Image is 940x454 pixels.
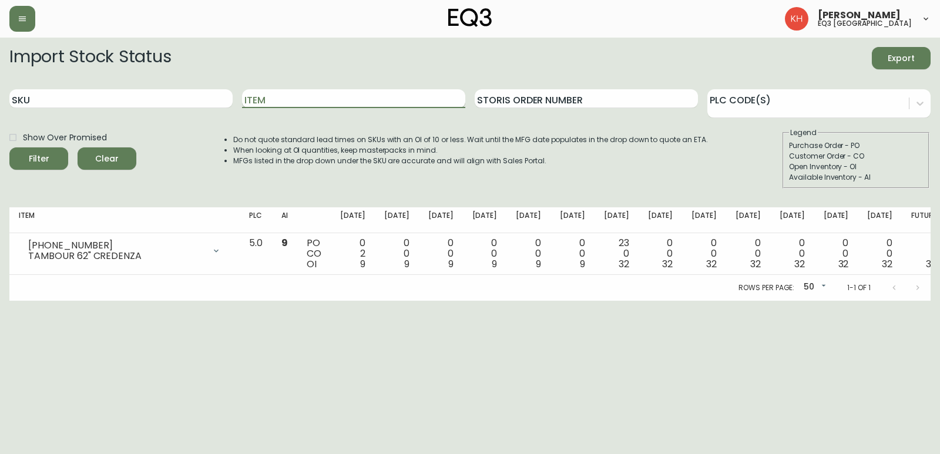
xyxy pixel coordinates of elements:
span: 9 [360,257,365,271]
div: 0 0 [780,238,805,270]
div: Open Inventory - OI [789,162,923,172]
span: Export [881,51,921,66]
li: When looking at OI quantities, keep masterpacks in mind. [233,145,708,156]
span: 32 [662,257,673,271]
img: 6bce50593809ea0ae37ab3ec28db6a8b [785,7,808,31]
div: TAMBOUR 62" CREDENZA [28,251,204,261]
button: Export [872,47,931,69]
span: OI [307,257,317,271]
th: [DATE] [814,207,858,233]
div: 0 0 [648,238,673,270]
div: 23 0 [604,238,629,270]
span: 9 [281,236,288,250]
span: 32 [882,257,892,271]
th: [DATE] [506,207,550,233]
div: 0 0 [472,238,498,270]
span: 9 [448,257,454,271]
th: [DATE] [419,207,463,233]
th: [DATE] [858,207,902,233]
div: 0 2 [340,238,365,270]
div: Purchase Order - PO [789,140,923,151]
img: logo [448,8,492,27]
th: [DATE] [770,207,814,233]
button: Filter [9,147,68,170]
div: [PHONE_NUMBER] [28,240,204,251]
div: 0 0 [867,238,892,270]
div: 0 0 [516,238,541,270]
li: Do not quote standard lead times on SKUs with an OI of 10 or less. Wait until the MFG date popula... [233,134,708,145]
li: MFGs listed in the drop down under the SKU are accurate and will align with Sales Portal. [233,156,708,166]
span: Show Over Promised [23,132,107,144]
div: 0 0 [911,238,936,270]
span: 9 [580,257,585,271]
p: Rows per page: [738,283,794,293]
div: 0 0 [384,238,409,270]
span: 9 [492,257,497,271]
th: AI [272,207,297,233]
span: 9 [404,257,409,271]
th: PLC [240,207,272,233]
td: 5.0 [240,233,272,275]
span: 32 [794,257,805,271]
div: 0 0 [428,238,454,270]
div: 0 0 [560,238,585,270]
span: 32 [619,257,629,271]
span: 9 [536,257,541,271]
th: [DATE] [550,207,595,233]
div: [PHONE_NUMBER]TAMBOUR 62" CREDENZA [19,238,230,264]
button: Clear [78,147,136,170]
h5: eq3 [GEOGRAPHIC_DATA] [818,20,912,27]
div: Customer Order - CO [789,151,923,162]
th: [DATE] [595,207,639,233]
span: Clear [87,152,127,166]
legend: Legend [789,127,818,138]
th: [DATE] [331,207,375,233]
h2: Import Stock Status [9,47,171,69]
th: [DATE] [639,207,683,233]
div: 50 [799,278,828,297]
th: [DATE] [726,207,770,233]
th: [DATE] [463,207,507,233]
span: [PERSON_NAME] [818,11,901,20]
div: 0 0 [691,238,717,270]
th: [DATE] [682,207,726,233]
div: 0 0 [736,238,761,270]
div: Available Inventory - AI [789,172,923,183]
span: 32 [750,257,761,271]
span: 32 [926,257,936,271]
div: PO CO [307,238,321,270]
th: [DATE] [375,207,419,233]
th: Item [9,207,240,233]
p: 1-1 of 1 [847,283,871,293]
span: 32 [838,257,849,271]
div: 0 0 [824,238,849,270]
span: 32 [706,257,717,271]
